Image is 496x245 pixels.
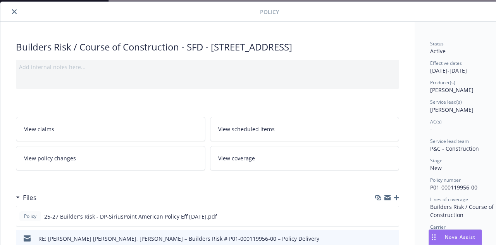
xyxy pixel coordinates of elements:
[430,164,442,172] span: New
[430,40,444,47] span: Status
[210,146,400,170] a: View coverage
[445,234,475,240] span: Nova Assist
[430,86,474,94] span: [PERSON_NAME]
[38,235,319,243] div: RE: [PERSON_NAME] [PERSON_NAME], [PERSON_NAME] – Builders Risk # P01-000119956-00 – Policy Delivery
[22,213,38,220] span: Policy
[389,212,396,221] button: preview file
[430,145,479,152] span: P&C - Construction
[430,106,474,113] span: [PERSON_NAME]
[430,79,455,86] span: Producer(s)
[24,154,76,162] span: View policy changes
[429,229,482,245] button: Nova Assist
[377,235,383,243] button: download file
[430,118,442,125] span: AC(s)
[44,212,217,221] span: 25-27 Builder's Risk - DP-SiriusPoint American Policy Eff [DATE].pdf
[218,154,255,162] span: View coverage
[10,7,19,16] button: close
[429,230,439,245] div: Drag to move
[210,117,400,141] a: View scheduled items
[430,99,462,105] span: Service lead(s)
[430,60,462,66] span: Effective dates
[16,40,399,54] div: Builders Risk / Course of Construction - SFD - [STREET_ADDRESS]
[430,138,469,144] span: Service lead team
[260,8,279,16] span: Policy
[430,224,446,230] span: Carrier
[16,146,205,170] a: View policy changes
[19,63,396,71] div: Add internal notes here...
[430,177,461,183] span: Policy number
[218,125,275,133] span: View scheduled items
[16,117,205,141] a: View claims
[430,157,443,164] span: Stage
[23,193,36,203] h3: Files
[16,193,36,203] div: Files
[389,235,396,243] button: preview file
[430,125,432,133] span: -
[430,203,495,219] span: Builders Risk / Course of Construction
[430,196,468,203] span: Lines of coverage
[376,212,382,221] button: download file
[24,125,54,133] span: View claims
[430,184,477,191] span: P01-000119956-00
[430,47,446,55] span: Active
